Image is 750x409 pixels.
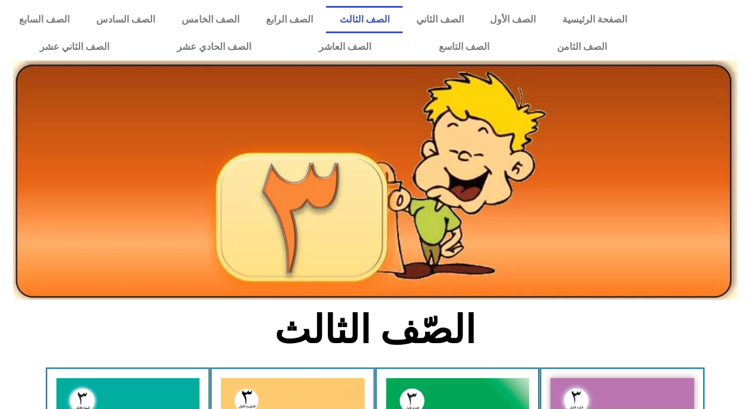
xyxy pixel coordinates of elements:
a: الصف الثامن [523,33,641,61]
a: الصف السابع [6,6,83,33]
a: الصف العاشر [285,33,405,61]
a: الصف الرابع [253,6,327,33]
a: الصف الحادي عشر [143,33,285,61]
a: الصف الثاني عشر [6,33,143,61]
a: الصف الثاني [403,6,477,33]
a: الصف الخامس [169,6,253,33]
a: الصفحة الرئيسية [549,6,641,33]
a: الصف الثالث [326,6,403,33]
h2: الصّف الثالث [179,307,571,353]
a: الصف السادس [83,6,169,33]
a: الصف التاسع [405,33,523,61]
a: الصف الأول [477,6,549,33]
